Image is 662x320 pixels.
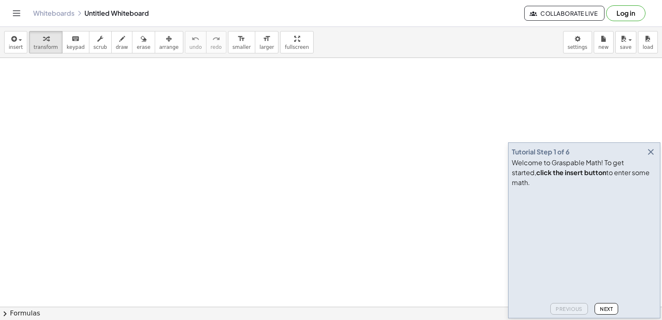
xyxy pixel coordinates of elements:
[595,303,618,315] button: Next
[185,31,206,53] button: undoundo
[116,44,128,50] span: draw
[568,44,588,50] span: settings
[237,34,245,44] i: format_size
[594,31,614,53] button: new
[643,44,653,50] span: load
[155,31,183,53] button: arrange
[280,31,313,53] button: fullscreen
[33,9,74,17] a: Whiteboards
[285,44,309,50] span: fullscreen
[29,31,62,53] button: transform
[536,168,606,177] b: click the insert button
[563,31,592,53] button: settings
[159,44,179,50] span: arrange
[137,44,150,50] span: erase
[111,31,133,53] button: draw
[615,31,636,53] button: save
[259,44,274,50] span: larger
[255,31,278,53] button: format_sizelarger
[206,31,226,53] button: redoredo
[67,44,85,50] span: keypad
[10,7,23,20] button: Toggle navigation
[524,6,604,21] button: Collaborate Live
[192,34,199,44] i: undo
[598,44,609,50] span: new
[211,44,222,50] span: redo
[4,31,27,53] button: insert
[512,147,570,157] div: Tutorial Step 1 of 6
[638,31,658,53] button: load
[233,44,251,50] span: smaller
[228,31,255,53] button: format_sizesmaller
[512,158,657,188] div: Welcome to Graspable Math! To get started, to enter some math.
[600,306,613,312] span: Next
[94,44,107,50] span: scrub
[72,34,79,44] i: keyboard
[531,10,597,17] span: Collaborate Live
[34,44,58,50] span: transform
[9,44,23,50] span: insert
[132,31,155,53] button: erase
[263,34,271,44] i: format_size
[606,5,645,21] button: Log in
[62,31,89,53] button: keyboardkeypad
[212,34,220,44] i: redo
[89,31,112,53] button: scrub
[189,44,202,50] span: undo
[620,44,631,50] span: save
